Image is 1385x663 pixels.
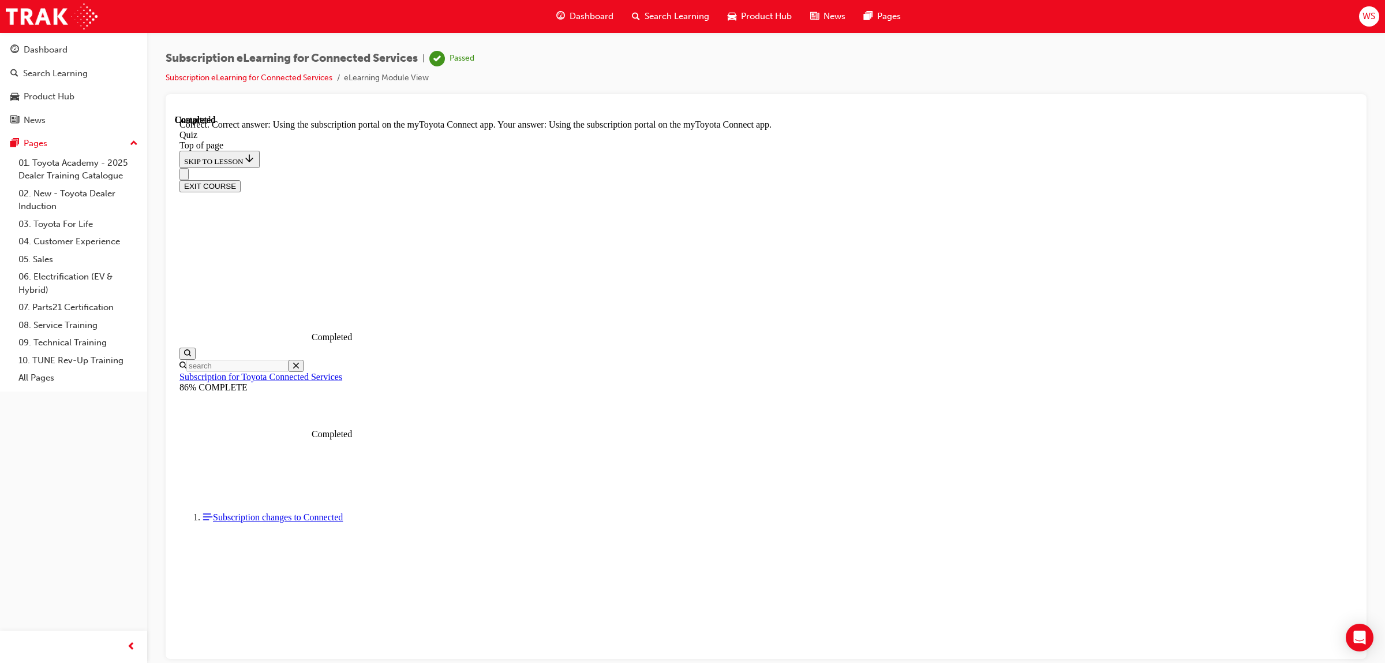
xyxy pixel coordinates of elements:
[24,137,47,150] div: Pages
[12,245,114,257] input: Search
[6,3,98,29] img: Trak
[130,136,138,151] span: up-icon
[10,92,19,102] span: car-icon
[5,110,143,131] a: News
[14,352,143,370] a: 10. TUNE Rev-Up Training
[14,299,143,316] a: 07. Parts21 Certification
[810,9,819,24] span: news-icon
[344,72,429,85] li: eLearning Module View
[14,334,143,352] a: 09. Technical Training
[5,39,143,61] a: Dashboard
[5,233,21,245] button: Open search menu
[10,116,19,126] span: news-icon
[5,25,1178,36] div: Top of page
[14,268,143,299] a: 06. Electrification (EV & Hybrid)
[877,10,901,23] span: Pages
[24,43,68,57] div: Dashboard
[547,5,623,28] a: guage-iconDashboard
[5,267,1178,278] div: 86% COMPLETE
[728,9,736,24] span: car-icon
[632,9,640,24] span: search-icon
[137,217,154,228] div: Completed
[1346,624,1373,651] div: Open Intercom Messenger
[9,42,80,51] span: SKIP TO LESSON
[14,185,143,215] a: 02. New - Toyota Dealer Induction
[114,245,129,257] button: Close search menu
[1359,6,1379,27] button: WS
[823,10,845,23] span: News
[10,139,19,149] span: pages-icon
[14,215,143,233] a: 03. Toyota For Life
[5,133,143,154] button: Pages
[14,369,143,387] a: All Pages
[14,154,143,185] a: 01. Toyota Academy - 2025 Dealer Training Catalogue
[14,233,143,251] a: 04. Customer Experience
[801,5,855,28] a: news-iconNews
[166,73,332,83] a: Subscription eLearning for Connected Services
[623,5,718,28] a: search-iconSearch Learning
[166,52,418,65] span: Subscription eLearning for Connected Services
[5,53,14,65] button: Close navigation menu
[24,90,74,103] div: Product Hub
[855,5,910,28] a: pages-iconPages
[718,5,801,28] a: car-iconProduct Hub
[10,45,19,55] span: guage-icon
[429,51,445,66] span: learningRecordVerb_PASS-icon
[127,640,136,654] span: prev-icon
[14,316,143,334] a: 08. Service Training
[24,114,46,127] div: News
[864,9,873,24] span: pages-icon
[5,36,85,53] button: SKIP TO LESSON
[5,65,66,77] button: EXIT COURSE
[5,15,1178,25] div: Quiz
[422,52,425,65] span: |
[10,69,18,79] span: search-icon
[137,314,154,325] div: Completed
[556,9,565,24] span: guage-icon
[5,37,143,133] button: DashboardSearch LearningProduct HubNews
[741,10,792,23] span: Product Hub
[23,67,88,80] div: Search Learning
[5,63,143,84] a: Search Learning
[645,10,709,23] span: Search Learning
[1362,10,1375,23] span: WS
[5,5,1178,15] div: Correct. Correct answer: Using the subscription portal on the myToyota Connect app. Your answer: ...
[570,10,613,23] span: Dashboard
[5,257,167,267] a: Subscription for Toyota Connected Services
[450,53,474,64] div: Passed
[14,251,143,269] a: 05. Sales
[5,86,143,107] a: Product Hub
